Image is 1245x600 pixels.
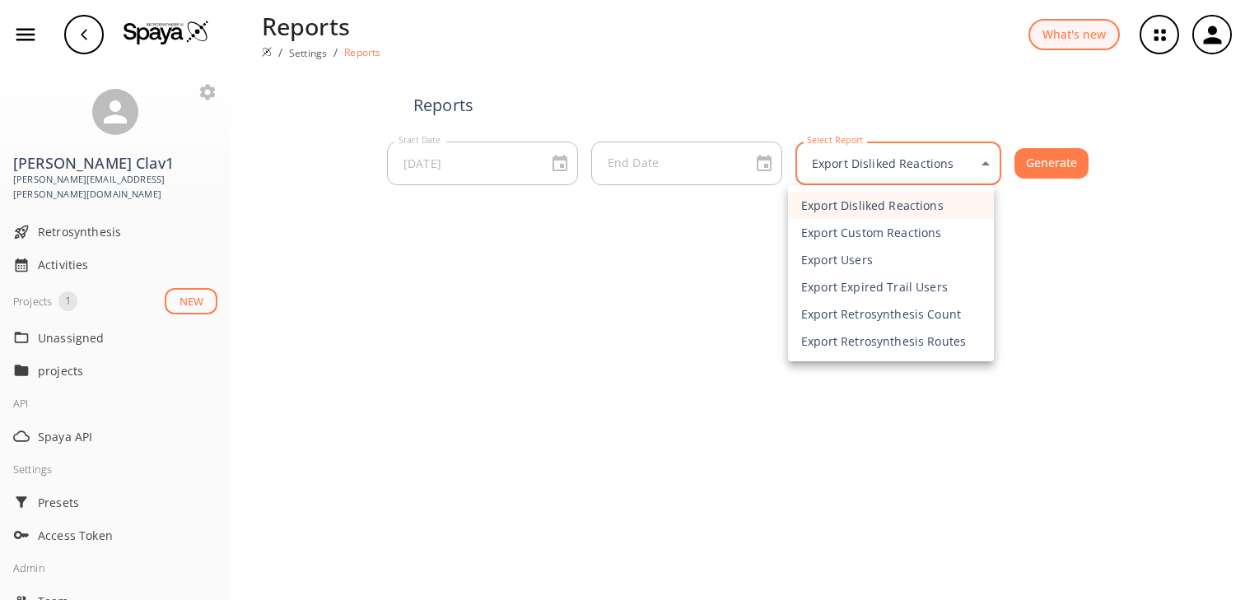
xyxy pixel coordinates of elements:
[788,273,994,300] li: Export Expired Trail Users
[788,300,994,328] li: Export Retrosynthesis Count
[788,246,994,273] li: Export Users
[788,192,994,219] li: Export Disliked Reactions
[788,328,994,355] li: Export Retrosynthesis Routes
[788,219,994,246] li: Export Custom Reactions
